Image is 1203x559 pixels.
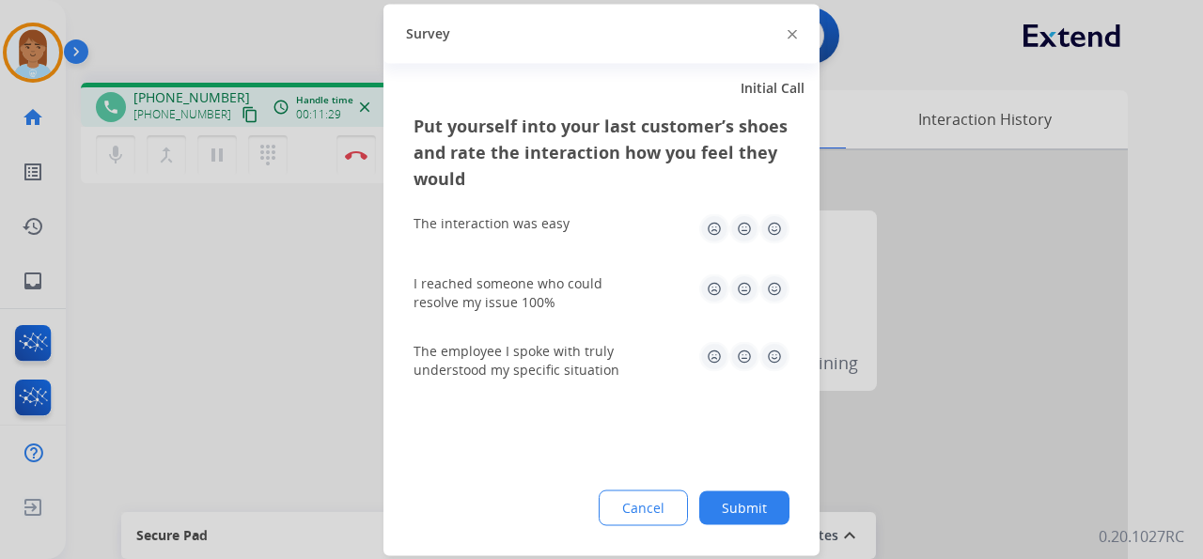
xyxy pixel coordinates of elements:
[406,24,450,43] span: Survey
[414,112,789,191] h3: Put yourself into your last customer’s shoes and rate the interaction how you feel they would
[699,490,789,524] button: Submit
[414,273,639,311] div: I reached someone who could resolve my issue 100%
[1099,525,1184,548] p: 0.20.1027RC
[599,489,688,525] button: Cancel
[741,78,805,97] span: Initial Call
[788,30,797,39] img: close-button
[414,341,639,379] div: The employee I spoke with truly understood my specific situation
[414,213,570,232] div: The interaction was easy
